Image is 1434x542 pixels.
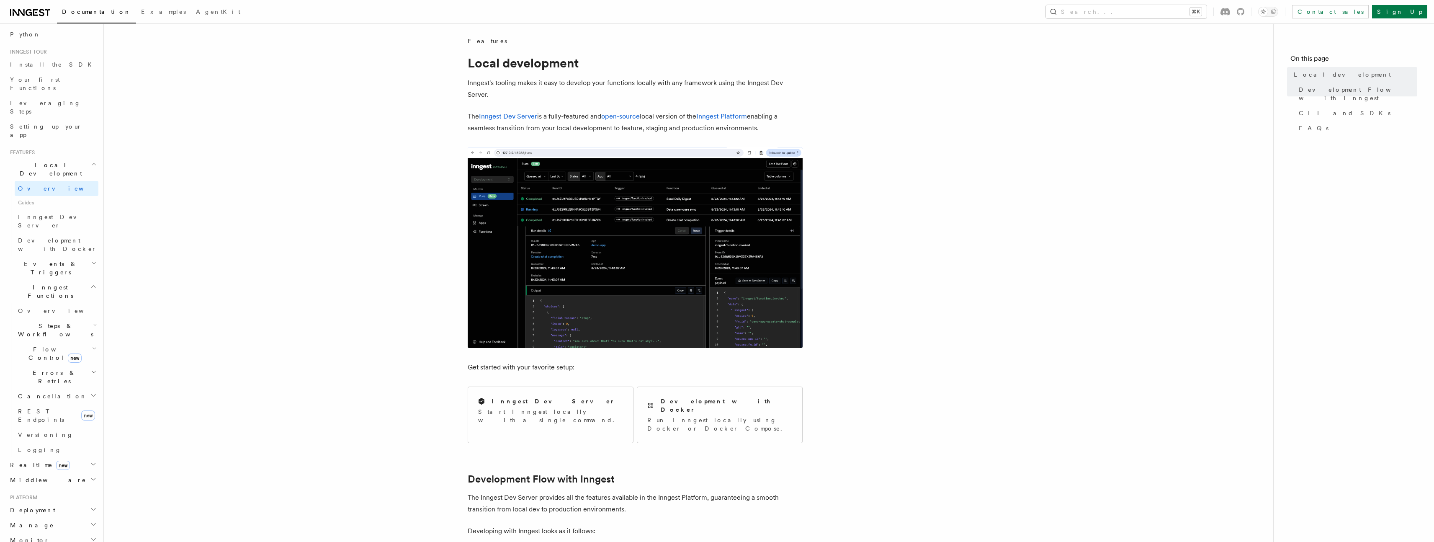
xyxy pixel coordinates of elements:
[18,408,64,423] span: REST Endpoints
[15,318,98,342] button: Steps & Workflows
[1299,124,1328,132] span: FAQs
[1295,106,1417,121] a: CLI and SDKs
[7,518,98,533] button: Manage
[7,256,98,280] button: Events & Triggers
[468,111,803,134] p: The is a fully-featured and local version of the enabling a seamless transition from your local d...
[15,427,98,442] a: Versioning
[15,196,98,209] span: Guides
[647,416,792,433] p: Run Inngest locally using Docker or Docker Compose.
[15,322,93,338] span: Steps & Workflows
[468,387,633,443] a: Inngest Dev ServerStart Inngest locally with a single command.
[1299,85,1417,102] span: Development Flow with Inngest
[68,354,82,363] span: new
[1046,5,1207,18] button: Search...⌘K
[7,157,98,181] button: Local Development
[1258,7,1278,17] button: Toggle dark mode
[1294,70,1391,79] span: Local development
[1295,82,1417,106] a: Development Flow with Inngest
[696,112,747,120] a: Inngest Platform
[56,461,70,470] span: new
[7,283,90,300] span: Inngest Functions
[10,61,97,68] span: Install the SDK
[7,476,86,484] span: Middleware
[468,361,803,373] p: Get started with your favorite setup:
[7,95,98,119] a: Leveraging Steps
[7,280,98,303] button: Inngest Functions
[1290,54,1417,67] h4: On this page
[15,303,98,318] a: Overview
[7,521,54,529] span: Manage
[7,457,98,472] button: Realtimenew
[7,119,98,142] a: Setting up your app
[191,3,245,23] a: AgentKit
[468,55,803,70] h1: Local development
[15,209,98,233] a: Inngest Dev Server
[15,389,98,404] button: Cancellation
[468,473,615,485] a: Development Flow with Inngest
[7,27,98,42] a: Python
[15,181,98,196] a: Overview
[7,503,98,518] button: Deployment
[7,303,98,457] div: Inngest Functions
[7,161,91,178] span: Local Development
[1190,8,1202,16] kbd: ⌘K
[196,8,240,15] span: AgentKit
[492,397,615,405] h2: Inngest Dev Server
[1290,67,1417,82] a: Local development
[136,3,191,23] a: Examples
[7,494,38,501] span: Platform
[15,392,87,400] span: Cancellation
[81,410,95,421] span: new
[1299,109,1390,117] span: CLI and SDKs
[10,76,60,91] span: Your first Functions
[601,112,640,120] a: open-source
[1372,5,1427,18] a: Sign Up
[7,49,47,55] span: Inngest tour
[468,37,507,45] span: Features
[468,525,803,537] p: Developing with Inngest looks as it follows:
[18,214,90,229] span: Inngest Dev Server
[18,185,104,192] span: Overview
[1295,121,1417,136] a: FAQs
[7,260,91,276] span: Events & Triggers
[18,237,97,252] span: Development with Docker
[15,442,98,457] a: Logging
[57,3,136,23] a: Documentation
[10,100,81,115] span: Leveraging Steps
[7,506,55,514] span: Deployment
[7,472,98,488] button: Middleware
[7,72,98,95] a: Your first Functions
[478,408,623,424] p: Start Inngest locally with a single command.
[10,31,41,38] span: Python
[15,342,98,365] button: Flow Controlnew
[141,8,186,15] span: Examples
[479,112,537,120] a: Inngest Dev Server
[18,447,62,453] span: Logging
[7,149,35,156] span: Features
[1292,5,1369,18] a: Contact sales
[7,57,98,72] a: Install the SDK
[62,8,131,15] span: Documentation
[18,307,104,314] span: Overview
[661,397,792,414] h2: Development with Docker
[15,404,98,427] a: REST Endpointsnew
[15,233,98,256] a: Development with Docker
[637,387,803,443] a: Development with DockerRun Inngest locally using Docker or Docker Compose.
[18,431,73,438] span: Versioning
[10,123,82,138] span: Setting up your app
[468,147,803,348] img: The Inngest Dev Server on the Functions page
[468,492,803,515] p: The Inngest Dev Server provides all the features available in the Inngest Platform, guaranteeing ...
[15,345,92,362] span: Flow Control
[15,365,98,389] button: Errors & Retries
[15,369,91,385] span: Errors & Retries
[468,77,803,101] p: Inngest's tooling makes it easy to develop your functions locally with any framework using the In...
[7,181,98,256] div: Local Development
[7,461,70,469] span: Realtime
